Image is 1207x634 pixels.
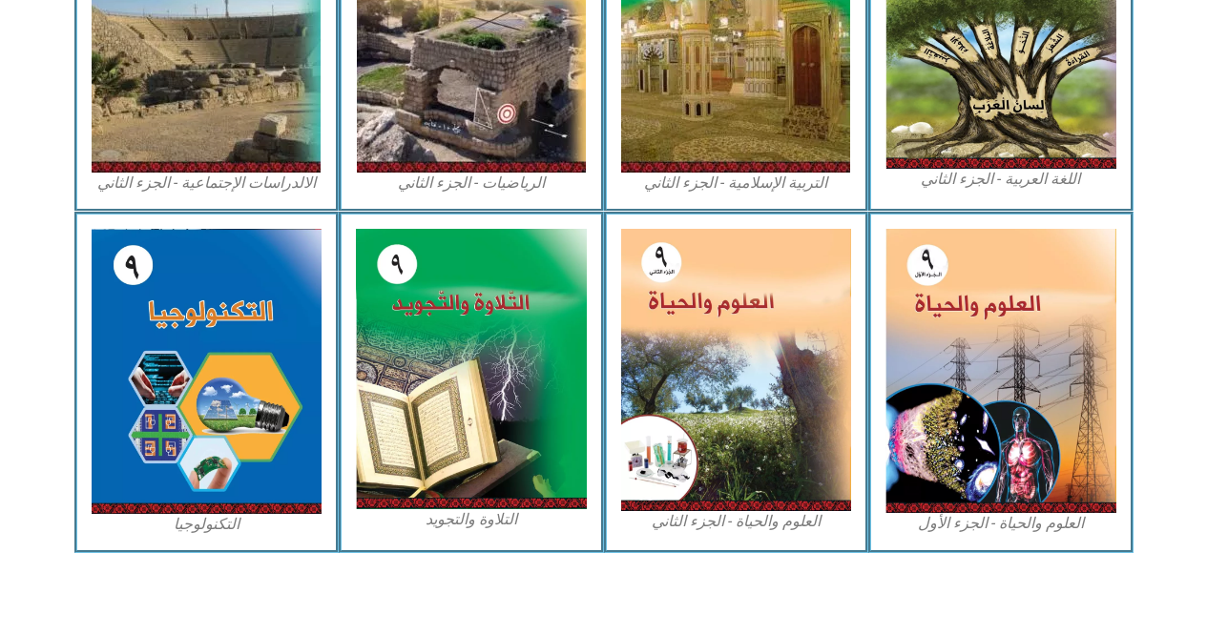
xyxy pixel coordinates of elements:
figcaption: التكنولوجيا [92,514,323,535]
figcaption: اللغة العربية - الجزء الثاني [885,169,1116,190]
figcaption: التربية الإسلامية - الجزء الثاني [621,173,852,194]
figcaption: العلوم والحياة - الجزء الأول [885,513,1116,534]
figcaption: الرياضيات - الجزء الثاني [356,173,587,194]
figcaption: الالدراسات الإجتماعية - الجزء الثاني [92,173,323,194]
figcaption: العلوم والحياة - الجزء الثاني [621,511,852,532]
figcaption: التلاوة والتجويد [356,509,587,530]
